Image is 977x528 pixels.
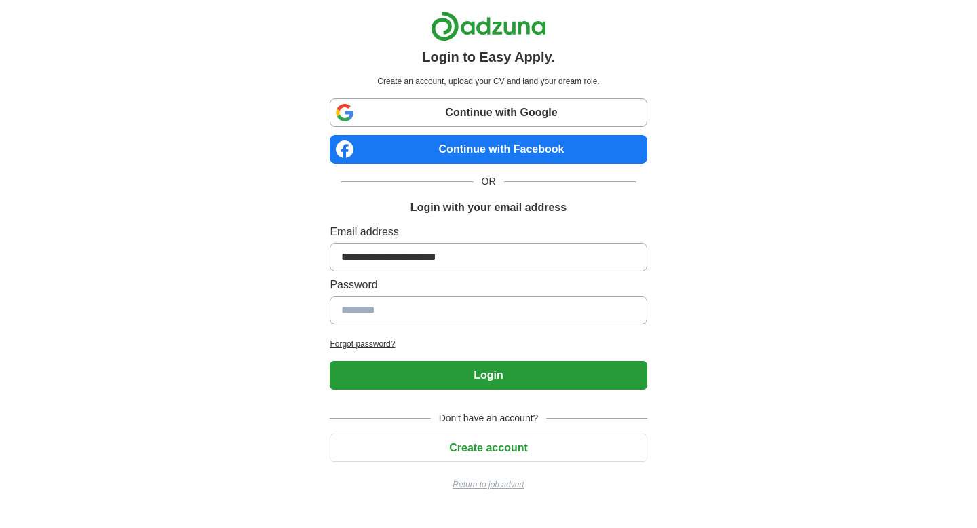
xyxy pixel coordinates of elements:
[330,224,647,240] label: Email address
[330,135,647,164] a: Continue with Facebook
[330,361,647,390] button: Login
[330,338,647,350] a: Forgot password?
[410,200,567,216] h1: Login with your email address
[330,98,647,127] a: Continue with Google
[330,434,647,462] button: Create account
[431,11,546,41] img: Adzuna logo
[330,442,647,453] a: Create account
[474,174,504,189] span: OR
[330,277,647,293] label: Password
[332,75,644,88] p: Create an account, upload your CV and land your dream role.
[330,478,647,491] a: Return to job advert
[422,47,555,67] h1: Login to Easy Apply.
[431,411,547,426] span: Don't have an account?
